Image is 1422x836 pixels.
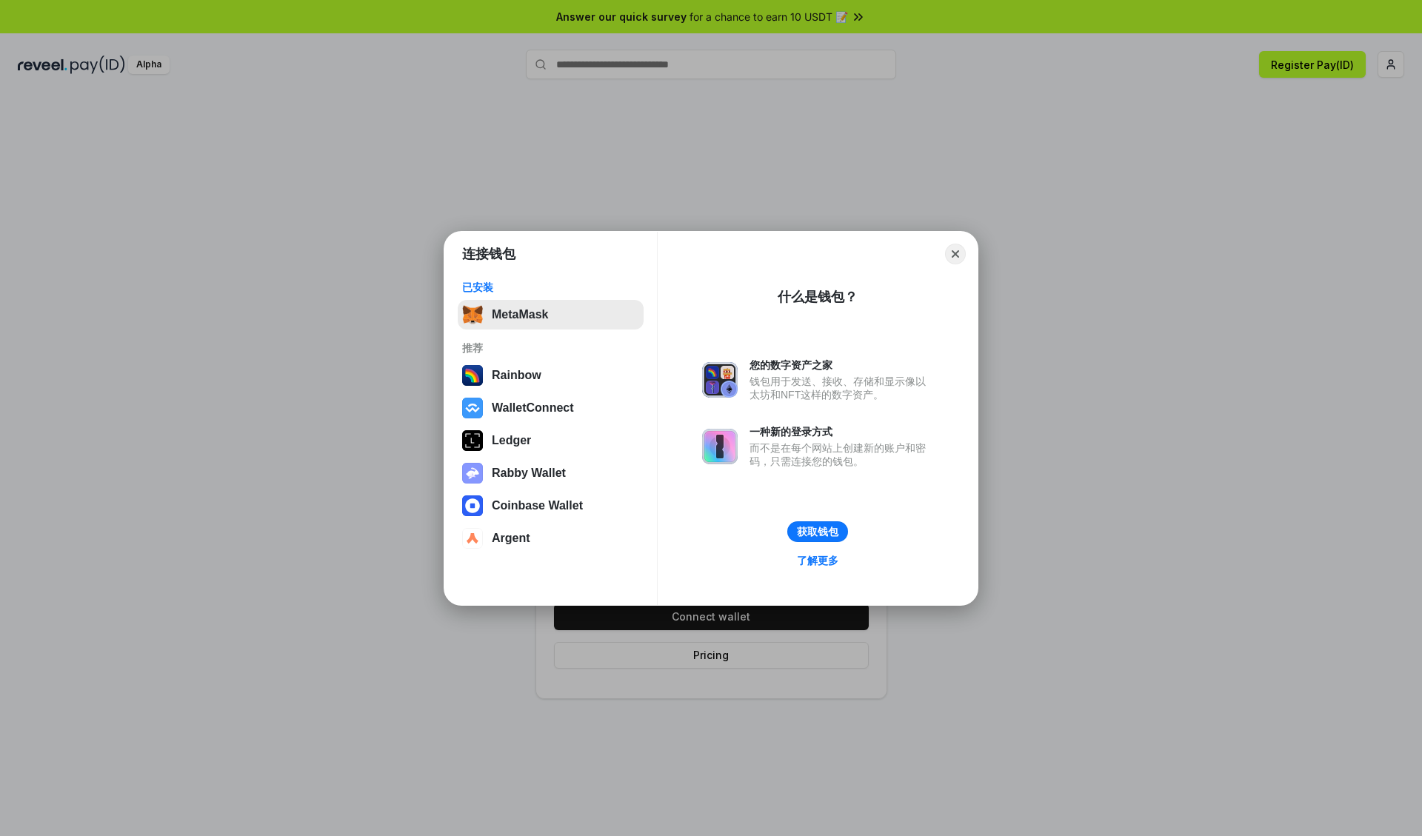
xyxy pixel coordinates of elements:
[462,245,515,263] h1: 连接钱包
[458,361,644,390] button: Rainbow
[750,358,933,372] div: 您的数字资产之家
[492,369,541,382] div: Rainbow
[462,398,483,418] img: svg+xml,%3Csvg%20width%3D%2228%22%20height%3D%2228%22%20viewBox%3D%220%200%2028%2028%22%20fill%3D...
[462,430,483,451] img: svg+xml,%3Csvg%20xmlns%3D%22http%3A%2F%2Fwww.w3.org%2F2000%2Fsvg%22%20width%3D%2228%22%20height%3...
[462,495,483,516] img: svg+xml,%3Csvg%20width%3D%2228%22%20height%3D%2228%22%20viewBox%3D%220%200%2028%2028%22%20fill%3D...
[945,244,966,264] button: Close
[750,375,933,401] div: 钱包用于发送、接收、存储和显示像以太坊和NFT这样的数字资产。
[458,491,644,521] button: Coinbase Wallet
[788,551,847,570] a: 了解更多
[458,458,644,488] button: Rabby Wallet
[750,425,933,438] div: 一种新的登录方式
[787,521,848,542] button: 获取钱包
[492,308,548,321] div: MetaMask
[462,341,639,355] div: 推荐
[492,401,574,415] div: WalletConnect
[462,304,483,325] img: svg+xml,%3Csvg%20fill%3D%22none%22%20height%3D%2233%22%20viewBox%3D%220%200%2035%2033%22%20width%...
[458,393,644,423] button: WalletConnect
[462,281,639,294] div: 已安装
[797,525,838,538] div: 获取钱包
[462,463,483,484] img: svg+xml,%3Csvg%20xmlns%3D%22http%3A%2F%2Fwww.w3.org%2F2000%2Fsvg%22%20fill%3D%22none%22%20viewBox...
[458,524,644,553] button: Argent
[492,499,583,512] div: Coinbase Wallet
[702,362,738,398] img: svg+xml,%3Csvg%20xmlns%3D%22http%3A%2F%2Fwww.w3.org%2F2000%2Fsvg%22%20fill%3D%22none%22%20viewBox...
[458,426,644,455] button: Ledger
[492,434,531,447] div: Ledger
[462,365,483,386] img: svg+xml,%3Csvg%20width%3D%22120%22%20height%3D%22120%22%20viewBox%3D%220%200%20120%20120%22%20fil...
[492,532,530,545] div: Argent
[492,467,566,480] div: Rabby Wallet
[458,300,644,330] button: MetaMask
[778,288,858,306] div: 什么是钱包？
[750,441,933,468] div: 而不是在每个网站上创建新的账户和密码，只需连接您的钱包。
[797,554,838,567] div: 了解更多
[462,528,483,549] img: svg+xml,%3Csvg%20width%3D%2228%22%20height%3D%2228%22%20viewBox%3D%220%200%2028%2028%22%20fill%3D...
[702,429,738,464] img: svg+xml,%3Csvg%20xmlns%3D%22http%3A%2F%2Fwww.w3.org%2F2000%2Fsvg%22%20fill%3D%22none%22%20viewBox...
